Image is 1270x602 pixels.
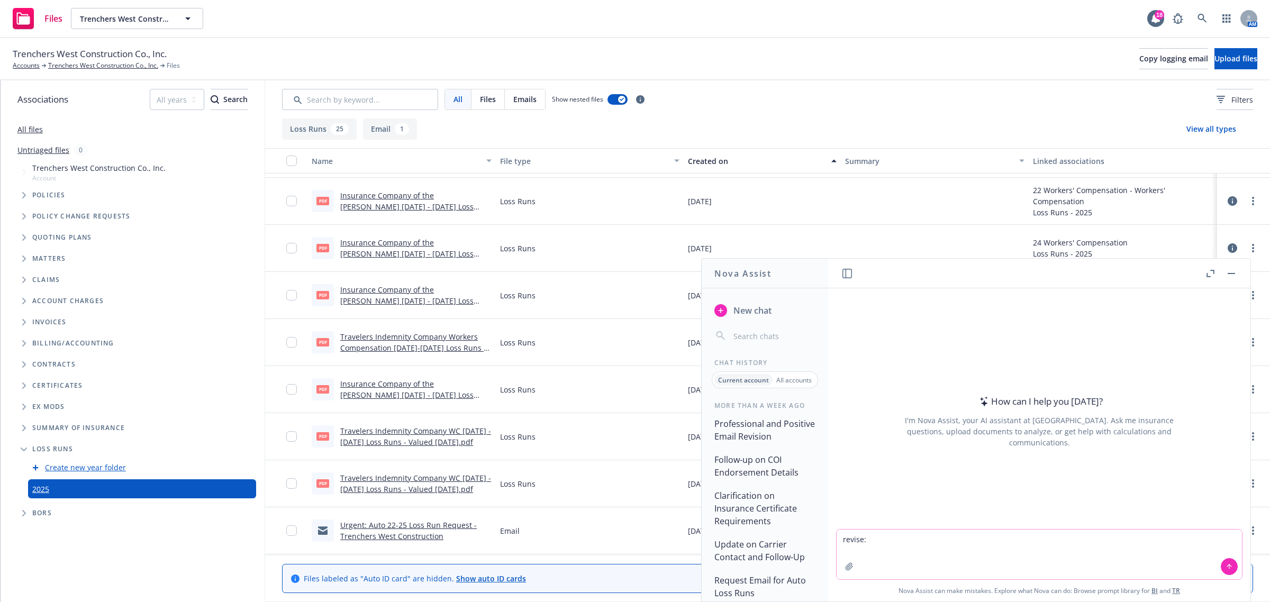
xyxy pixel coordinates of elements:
[32,213,130,220] span: Policy change requests
[32,277,60,283] span: Claims
[282,89,438,110] input: Search by keyword...
[32,446,73,452] span: Loss Runs
[1167,8,1189,29] a: Report a Bug
[1247,477,1259,490] a: more
[1033,207,1213,218] div: Loss Runs - 2025
[688,243,712,254] span: [DATE]
[837,530,1242,579] textarea: revise:
[32,192,66,198] span: Policies
[1169,118,1253,140] button: View all types
[45,462,126,473] a: Create new year folder
[316,244,329,252] span: pdf
[1139,48,1208,69] button: Copy logging email
[731,304,772,317] span: New chat
[710,535,820,567] button: Update on Carrier Contact and Follow-Up
[500,156,668,167] div: File type
[340,332,486,364] a: Travelers Indemnity Company Workers Compensation [DATE]-[DATE] Loss Runs - Valued [DATE].pdf
[211,89,248,110] div: Search
[316,432,329,440] span: pdf
[1151,586,1158,595] a: BI
[832,580,1246,601] span: Nova Assist can make mistakes. Explore what Nova can do: Browse prompt library for and
[363,118,417,140] button: Email
[13,47,167,61] span: Trenchers West Construction Co., Inc.
[286,243,297,253] input: Toggle Row Selected
[32,340,114,346] span: Billing/Accounting
[513,94,537,105] span: Emails
[316,479,329,487] span: pdf
[32,298,104,304] span: Account charges
[286,384,297,395] input: Toggle Row Selected
[307,148,496,174] button: Name
[714,267,772,280] h1: Nova Assist
[1231,94,1253,105] span: Filters
[500,384,536,395] span: Loss Runs
[891,415,1188,448] div: I'm Nova Assist, your AI assistant at [GEOGRAPHIC_DATA]. Ask me insurance questions, upload docum...
[710,450,820,482] button: Follow-up on COI Endorsement Details
[976,395,1103,408] div: How can I help you [DATE]?
[32,382,83,389] span: Certificates
[710,486,820,531] button: Clarification on Insurance Certificate Requirements
[1214,48,1257,69] button: Upload files
[1029,148,1217,174] button: Linked associations
[688,478,712,489] span: [DATE]
[32,484,49,495] a: 2025
[710,301,820,320] button: New chat
[286,196,297,206] input: Toggle Row Selected
[1139,53,1208,63] span: Copy logging email
[1033,156,1213,167] div: Linked associations
[684,148,840,174] button: Created on
[1247,524,1259,537] a: more
[304,573,526,584] span: Files labeled as "Auto ID card" are hidden.
[331,123,349,135] div: 25
[480,94,496,105] span: Files
[286,431,297,442] input: Toggle Row Selected
[1033,185,1213,207] div: 22 Workers' Compensation - Workers' Compensation
[688,156,824,167] div: Created on
[1247,242,1259,254] a: more
[500,196,536,207] span: Loss Runs
[17,124,43,134] a: All files
[500,478,536,489] span: Loss Runs
[32,361,76,368] span: Contracts
[17,144,69,156] a: Untriaged files
[718,376,769,385] p: Current account
[80,13,171,24] span: Trenchers West Construction Co., Inc.
[48,61,158,70] a: Trenchers West Construction Co., Inc.
[211,89,248,110] button: SearchSearch
[496,148,684,174] button: File type
[286,337,297,348] input: Toggle Row Selected
[1247,289,1259,302] a: more
[340,285,474,317] a: Insurance Company of the [PERSON_NAME] [DATE] - [DATE] Loss Runs - Valued [DATE].pdf
[211,95,219,104] svg: Search
[688,431,712,442] span: [DATE]
[340,520,477,541] a: Urgent: Auto 22-25 Loss Run Request - Trenchers West Construction
[167,61,180,70] span: Files
[702,401,828,410] div: More than a week ago
[1247,336,1259,349] a: more
[731,329,815,343] input: Search chats
[1033,237,1128,248] div: 24 Workers' Compensation
[1155,10,1164,20] div: 18
[1172,586,1180,595] a: TR
[74,144,88,156] div: 0
[32,256,66,262] span: Matters
[710,414,820,446] button: Professional and Positive Email Revision
[340,379,474,411] a: Insurance Company of the [PERSON_NAME] [DATE] - [DATE] Loss Runs - Valued [DATE].pdf
[500,525,520,536] span: Email
[13,61,40,70] a: Accounts
[286,478,297,489] input: Toggle Row Selected
[688,290,712,301] span: [DATE]
[1217,94,1253,105] span: Filters
[32,319,67,325] span: Invoices
[286,290,297,300] input: Toggle Row Selected
[32,404,65,410] span: Ex Mods
[340,473,491,494] a: Travelers Indemnity Company WC [DATE] - [DATE] Loss Runs - Valued [DATE].pdf
[32,425,125,431] span: Summary of insurance
[286,156,297,166] input: Select all
[1216,8,1237,29] a: Switch app
[776,376,812,385] p: All accounts
[316,385,329,393] span: pdf
[316,291,329,299] span: pdf
[500,243,536,254] span: Loss Runs
[841,148,1029,174] button: Summary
